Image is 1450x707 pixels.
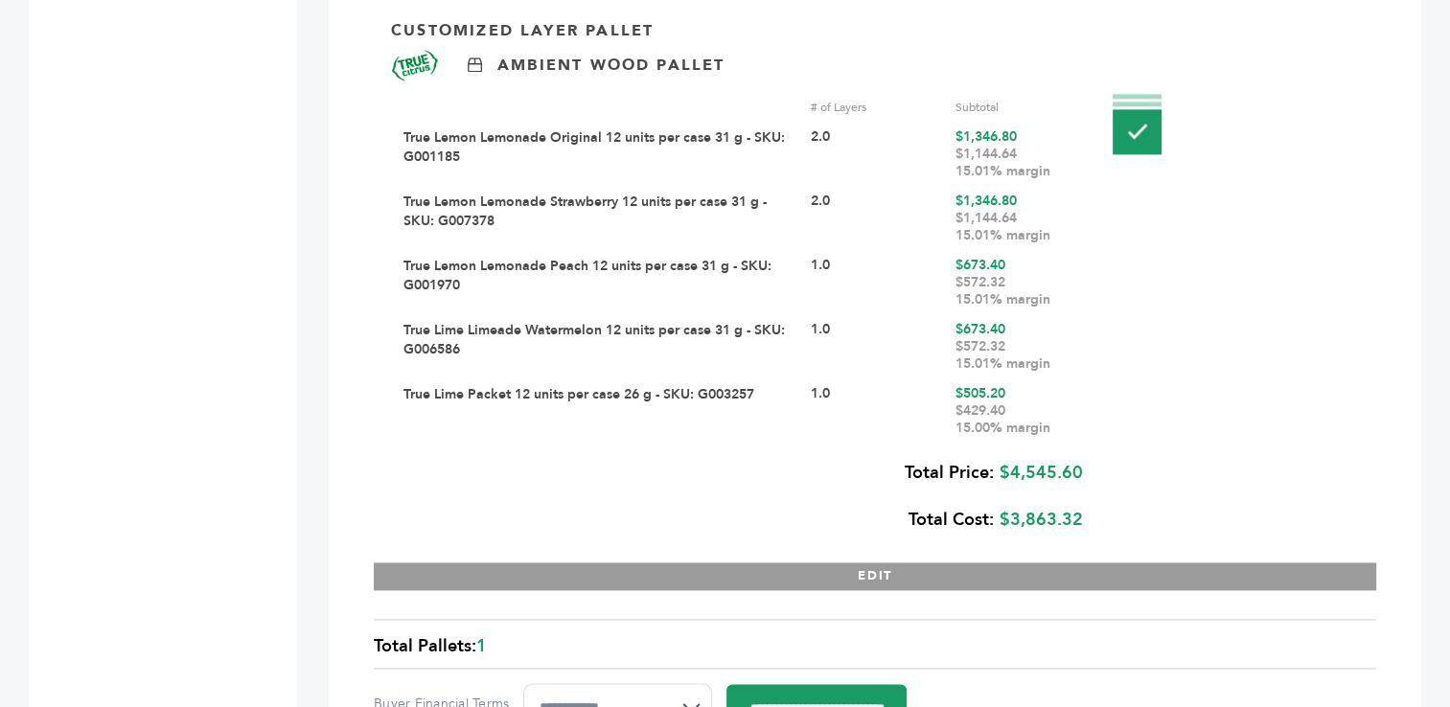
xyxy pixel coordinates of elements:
div: $4,545.60 $3,863.32 [391,449,1083,543]
div: 1.0 [811,385,942,437]
a: True Lemon Lemonade Strawberry 12 units per case 31 g - SKU: G007378 [403,193,767,230]
div: 1.0 [811,321,942,373]
div: $505.20 [955,385,1087,437]
div: $429.40 15.00% margin [955,402,1087,437]
span: Total Pallets: [374,634,476,658]
div: $1,346.80 [955,128,1087,180]
div: 1.0 [811,257,942,308]
div: $1,346.80 [955,193,1087,244]
div: $572.32 15.01% margin [955,274,1087,308]
div: $572.32 15.01% margin [955,338,1087,373]
b: Total Cost: [909,508,994,532]
div: $673.40 [955,257,1087,308]
img: Brand Name [391,41,439,89]
div: $1,144.64 15.01% margin [955,210,1087,244]
a: True Lemon Lemonade Peach 12 units per case 31 g - SKU: G001970 [403,257,771,294]
div: $1,144.64 15.01% margin [955,146,1087,180]
a: True Lime Packet 12 units per case 26 g - SKU: G003257 [403,385,754,403]
a: True Lemon Lemonade Original 12 units per case 31 g - SKU: G001185 [403,128,785,166]
div: Subtotal [955,99,1087,116]
div: $673.40 [955,321,1087,373]
img: Pallet-Icons-02.png [1113,94,1162,154]
button: EDIT [374,562,1376,590]
div: 2.0 [811,193,942,244]
img: Ambient [468,57,482,72]
p: Customized Layer Pallet [391,20,654,41]
b: Total Price: [905,461,994,485]
div: # of Layers [811,99,942,116]
a: True Lime Limeade Watermelon 12 units per case 31 g - SKU: G006586 [403,321,785,358]
p: Ambient Wood Pallet [497,55,725,76]
span: 1 [476,634,487,658]
div: 2.0 [811,128,942,180]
